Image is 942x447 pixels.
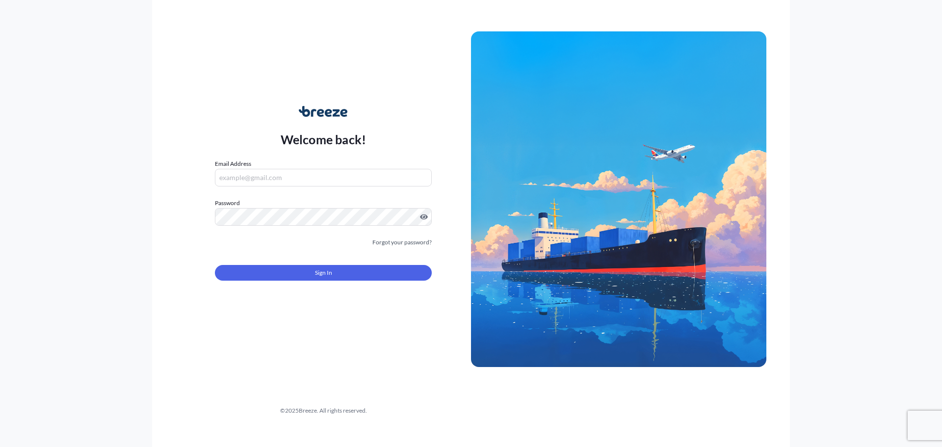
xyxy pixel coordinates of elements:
label: Email Address [215,159,251,169]
input: example@gmail.com [215,169,432,186]
div: © 2025 Breeze. All rights reserved. [176,406,471,416]
p: Welcome back! [281,131,366,147]
button: Sign In [215,265,432,281]
a: Forgot your password? [372,237,432,247]
button: Show password [420,213,428,221]
label: Password [215,198,432,208]
span: Sign In [315,268,332,278]
img: Ship illustration [471,31,766,367]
